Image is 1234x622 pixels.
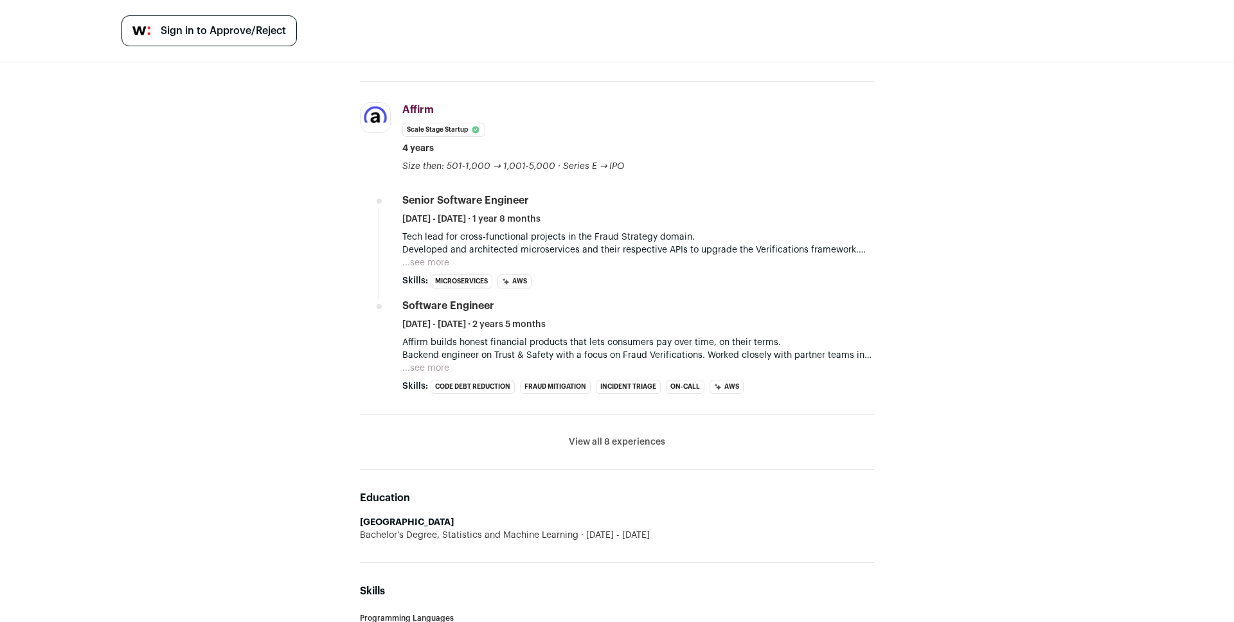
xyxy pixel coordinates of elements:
li: Incident triage [596,380,661,394]
span: [DATE] - [DATE] · 1 year 8 months [402,213,541,226]
strong: [GEOGRAPHIC_DATA] [360,518,454,527]
span: Sign in to Approve/Reject [161,23,286,39]
img: b8aebdd1f910e78187220eb90cc21d50074b3a99d53b240b52f0c4a299e1e609.jpg [361,103,390,132]
button: ...see more [402,256,449,269]
h3: Programming Languages [360,614,874,622]
span: Skills: [402,274,428,287]
p: Backend engineer on Trust & Safety with a focus on Fraud Verifications. Worked closely with partn... [402,349,874,362]
button: View all 8 experiences [569,436,665,449]
p: Tech lead for cross-functional projects in the Fraud Strategy domain. Developed and architected m... [402,231,874,256]
li: AWS [497,274,532,289]
span: [DATE] - [DATE] · 2 years 5 months [402,318,546,331]
li: Microservices [431,274,492,289]
div: Software Engineer [402,299,494,313]
h2: Skills [360,583,874,599]
span: Size then: 501-1,000 → 1,001-5,000 [402,162,555,171]
button: ...see more [402,362,449,375]
p: Affirm builds honest financial products that lets consumers pay over time, on their terms. [402,336,874,349]
h2: Education [360,490,874,506]
div: Bachelor’s Degree, Statistics and Machine Learning [360,529,874,542]
span: Skills: [402,380,428,393]
div: Senior Software Engineer [402,193,529,208]
li: AWS [710,380,744,394]
li: Code debt reduction [431,380,515,394]
span: [DATE] - [DATE] [578,529,650,542]
li: On-call [666,380,704,394]
a: Sign in to Approve/Reject [121,15,297,46]
span: Series E → IPO [563,162,625,171]
li: Scale Stage Startup [402,123,485,137]
img: wellfound-symbol-flush-black-fb3c872781a75f747ccb3a119075da62bfe97bd399995f84a933054e44a575c4.png [132,26,150,35]
li: Fraud mitigation [520,380,591,394]
span: · [558,160,560,173]
span: Affirm [402,105,434,115]
span: 4 years [402,142,434,155]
